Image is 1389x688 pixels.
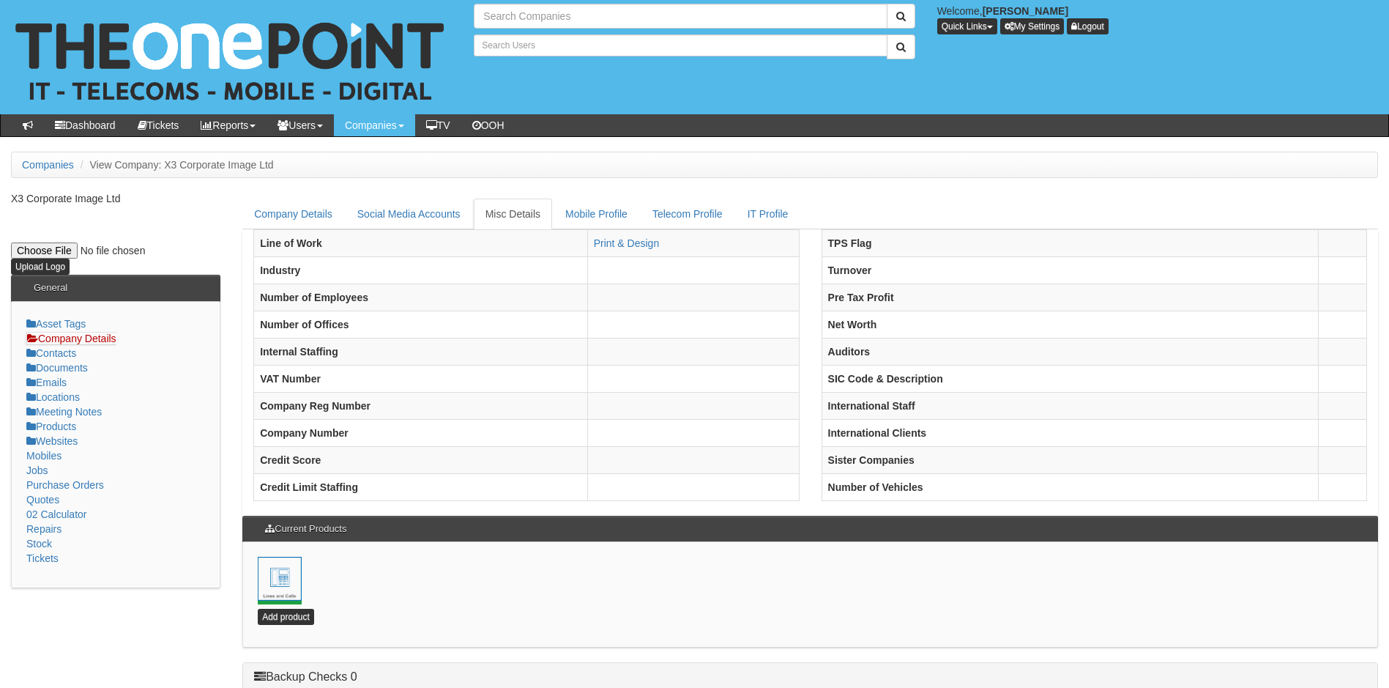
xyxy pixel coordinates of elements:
[461,114,515,136] a: OOH
[254,446,588,473] th: Credit Score
[258,609,314,625] a: Add product
[26,362,88,374] a: Documents
[26,538,52,550] a: Stock
[474,199,552,229] a: Misc Details
[822,392,1318,419] th: International Staff
[474,4,887,29] input: Search Companies
[346,199,472,229] a: Social Media Accounts
[258,557,302,601] a: Lines & Calls<br> 9th May 2017 <br> No to date
[26,552,59,564] a: Tickets
[254,365,588,392] th: VAT Number
[937,18,997,34] button: Quick Links
[26,332,116,345] a: Company Details
[267,114,334,136] a: Users
[415,114,461,136] a: TV
[26,406,102,418] a: Meeting Notes
[26,275,75,300] h3: General
[44,114,127,136] a: Dashboard
[11,259,70,275] input: Upload Logo
[822,256,1318,284] th: Turnover
[26,347,76,359] a: Contacts
[11,191,220,206] p: X3 Corporate Image Ltd
[190,114,267,136] a: Reports
[77,158,274,172] li: View Company: X3 Corporate Image Ltd
[822,365,1318,392] th: SIC Code & Description
[1000,18,1065,34] a: My Settings
[254,256,588,284] th: Industry
[258,517,354,541] h3: Current Products
[26,494,59,506] a: Quotes
[26,479,104,491] a: Purchase Orders
[254,670,357,683] a: Backup Checks 0
[474,34,887,56] input: Search Users
[641,199,734,229] a: Telecom Profile
[254,311,588,338] th: Number of Offices
[242,199,344,229] a: Company Details
[822,229,1318,256] th: TPS Flag
[822,446,1318,473] th: Sister Companies
[1067,18,1109,34] a: Logout
[594,237,659,249] a: Print & Design
[254,473,588,500] th: Credit Limit Staffing
[254,284,588,311] th: Number of Employees
[822,284,1318,311] th: Pre Tax Profit
[736,199,800,229] a: IT Profile
[822,473,1318,500] th: Number of Vehicles
[926,4,1389,34] div: Welcome,
[26,435,78,447] a: Websites
[26,508,87,520] a: 02 Calculator
[26,465,48,476] a: Jobs
[258,557,302,601] img: lines-and-calls.png
[254,229,588,256] th: Line of Work
[822,311,1318,338] th: Net Worth
[22,159,74,171] a: Companies
[822,338,1318,365] th: Auditors
[254,338,588,365] th: Internal Staffing
[127,114,190,136] a: Tickets
[26,523,62,535] a: Repairs
[822,419,1318,446] th: International Clients
[26,377,67,388] a: Emails
[254,392,588,419] th: Company Reg Number
[26,421,76,432] a: Products
[254,419,588,446] th: Company Number
[983,5,1068,17] b: [PERSON_NAME]
[26,318,86,330] a: Asset Tags
[554,199,639,229] a: Mobile Profile
[26,391,80,403] a: Locations
[334,114,415,136] a: Companies
[26,450,62,462] a: Mobiles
